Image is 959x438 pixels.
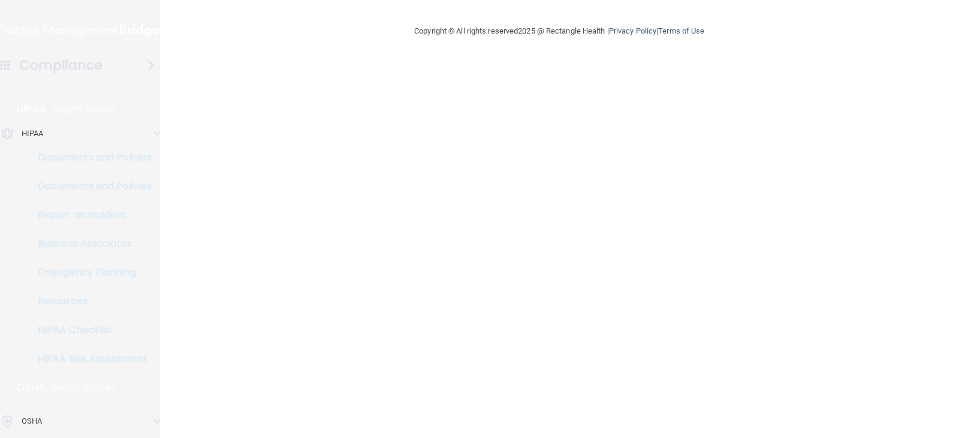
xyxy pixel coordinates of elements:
[8,353,171,365] p: HIPAA Risk Assessment
[16,102,47,117] p: HIPAA
[22,414,42,428] p: OSHA
[658,26,704,35] a: Terms of Use
[8,267,171,279] p: Emergency Planning
[52,380,116,395] p: Learn More!
[340,12,778,50] div: Copyright © All rights reserved 2025 @ Rectangle Health | |
[8,152,171,164] p: Documents and Policies
[609,26,656,35] a: Privacy Policy
[8,295,171,307] p: Resources
[8,209,171,221] p: Report an Incident
[8,180,171,192] p: Documents and Policies
[8,324,171,336] p: HIPAA Checklist
[53,102,116,117] p: Learn More!
[8,238,171,250] p: Business Associates
[16,380,46,395] p: OSHA
[19,57,102,74] h4: Compliance
[22,126,44,141] p: HIPAA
